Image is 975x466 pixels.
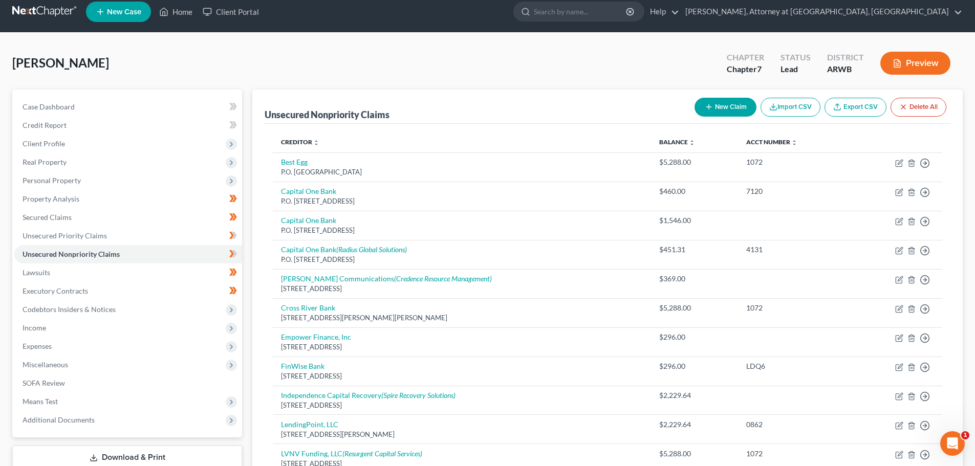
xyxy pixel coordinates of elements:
[757,64,762,74] span: 7
[281,313,643,323] div: [STREET_ADDRESS][PERSON_NAME][PERSON_NAME]
[23,397,58,406] span: Means Test
[281,187,336,195] a: Capital One Bank
[23,158,67,166] span: Real Property
[281,449,422,458] a: LVNV Funding, LLC(Resurgent Capital Services)
[23,379,65,387] span: SOFA Review
[781,52,811,63] div: Status
[342,449,422,458] i: (Resurgent Capital Services)
[281,255,643,264] div: P.O. [STREET_ADDRESS]
[659,138,695,146] a: Balance unfold_more
[659,215,730,226] div: $1,546.00
[14,98,242,116] a: Case Dashboard
[281,371,643,381] div: [STREET_ADDRESS]
[961,431,969,439] span: 1
[14,245,242,263] a: Unsecured Nonpriority Claims
[689,140,695,146] i: unfold_more
[14,208,242,227] a: Secured Claims
[14,190,242,208] a: Property Analysis
[827,63,864,75] div: ARWB
[281,167,643,177] div: P.O. [GEOGRAPHIC_DATA]
[23,342,52,350] span: Expenses
[659,157,730,167] div: $5,288.00
[781,63,811,75] div: Lead
[659,303,730,313] div: $5,288.00
[659,361,730,371] div: $296.00
[281,245,407,254] a: Capital One Bank(Radius Global Solutions)
[746,419,842,430] div: 0862
[281,158,308,166] a: Best Egg
[827,52,864,63] div: District
[107,8,141,16] span: New Case
[880,52,950,75] button: Preview
[727,52,764,63] div: Chapter
[281,196,643,206] div: P.O. [STREET_ADDRESS]
[23,360,68,369] span: Miscellaneous
[534,2,627,21] input: Search by name...
[281,401,643,410] div: [STREET_ADDRESS]
[281,303,335,312] a: Cross River Bank
[23,176,81,185] span: Personal Property
[23,250,120,258] span: Unsecured Nonpriority Claims
[23,286,88,295] span: Executory Contracts
[336,245,407,254] i: (Radius Global Solutions)
[645,3,679,21] a: Help
[14,116,242,135] a: Credit Report
[281,274,492,283] a: [PERSON_NAME] Communications(Credence Resource Management)
[940,431,965,456] iframe: Intercom live chat
[14,263,242,282] a: Lawsuits
[761,98,820,117] button: Import CSV
[14,282,242,300] a: Executory Contracts
[23,323,46,332] span: Income
[746,449,842,459] div: 1072
[23,102,75,111] span: Case Dashboard
[659,186,730,196] div: $460.00
[14,227,242,245] a: Unsecured Priority Claims
[23,139,65,148] span: Client Profile
[281,391,456,400] a: Independence Capital Recovery(Spire Recovery Solutions)
[281,342,643,352] div: [STREET_ADDRESS]
[791,140,797,146] i: unfold_more
[659,449,730,459] div: $5,288.00
[746,138,797,146] a: Acct Number unfold_more
[891,98,946,117] button: Delete All
[659,245,730,255] div: $451.31
[659,390,730,401] div: $2,229.64
[23,415,95,424] span: Additional Documents
[680,3,962,21] a: [PERSON_NAME], Attorney at [GEOGRAPHIC_DATA], [GEOGRAPHIC_DATA]
[394,274,492,283] i: (Credence Resource Management)
[23,213,72,221] span: Secured Claims
[23,121,67,129] span: Credit Report
[265,108,389,121] div: Unsecured Nonpriority Claims
[281,226,643,235] div: P.O. [STREET_ADDRESS]
[281,216,336,225] a: Capital One Bank
[381,391,456,400] i: (Spire Recovery Solutions)
[695,98,756,117] button: New Claim
[727,63,764,75] div: Chapter
[746,245,842,255] div: 4131
[281,420,338,429] a: LendingPoint, LLC
[281,284,643,294] div: [STREET_ADDRESS]
[746,186,842,196] div: 7120
[659,274,730,284] div: $369.00
[659,332,730,342] div: $296.00
[746,361,842,371] div: LDQ6
[198,3,264,21] a: Client Portal
[23,268,50,277] span: Lawsuits
[23,194,79,203] span: Property Analysis
[825,98,886,117] a: Export CSV
[23,305,116,314] span: Codebtors Insiders & Notices
[23,231,107,240] span: Unsecured Priority Claims
[12,55,109,70] span: [PERSON_NAME]
[281,332,351,341] a: Empower Finance, Inc
[281,362,324,370] a: FinWise Bank
[14,374,242,392] a: SOFA Review
[746,157,842,167] div: 1072
[659,419,730,430] div: $2,229.64
[313,140,319,146] i: unfold_more
[154,3,198,21] a: Home
[746,303,842,313] div: 1072
[281,430,643,439] div: [STREET_ADDRESS][PERSON_NAME]
[281,138,319,146] a: Creditor unfold_more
